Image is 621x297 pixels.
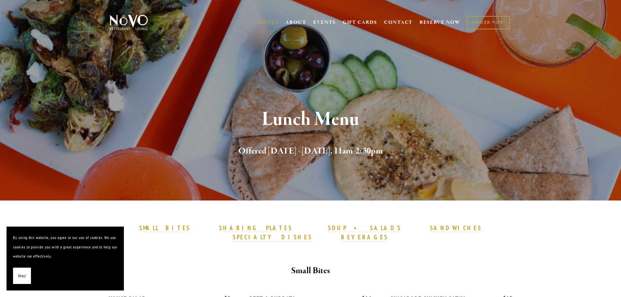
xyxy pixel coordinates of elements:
[341,233,389,242] a: BEVERAGES
[313,19,336,26] a: EVENTS
[7,227,124,290] section: Cookie banner
[343,16,377,29] a: GIFT CARDS
[467,16,510,29] a: ORDER NOW
[13,233,117,261] p: By using this website, you agree to our use of cookies. We use cookies to provide you with a grea...
[121,144,501,158] h2: Offered [DATE] - [DATE], 11am-2:30pm
[233,233,312,242] a: SPECIALTY DISHES
[121,109,501,130] h1: Lunch Menu
[430,224,482,232] a: SANDWICHES
[233,233,312,241] strong: SPECIALTY DISHES
[13,268,31,284] button: Okay!
[219,224,292,232] a: SHARING PLATES
[18,271,26,281] span: Okay!
[420,16,461,29] a: RESERVE NOW
[139,224,190,232] a: SMALL BITES
[258,19,279,26] a: MENUS
[109,14,149,31] img: Novo Restaurant &amp; Lounge
[384,16,413,29] a: CONTACT
[291,265,330,276] strong: Small Bites
[285,19,306,26] a: ABOUT
[328,224,401,232] a: SOUP + SALADS
[341,233,389,241] strong: BEVERAGES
